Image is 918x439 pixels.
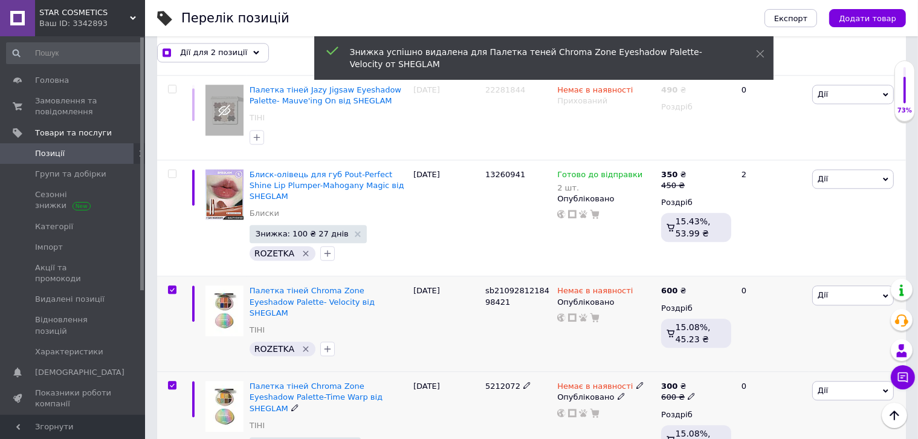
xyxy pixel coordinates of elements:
[661,409,731,420] div: Роздріб
[661,303,731,314] div: Роздріб
[557,96,655,106] div: Прихований
[35,189,112,211] span: Сезонні знижки
[661,102,731,112] div: Роздріб
[35,96,112,117] span: Замовлення та повідомлення
[410,160,482,276] div: [DATE]
[661,170,677,179] b: 350
[205,381,244,432] img: Палетка теней Chroma Zone Eyeshadow Palette-Time Warp от SHEGLAM
[205,169,244,220] img: Блеск-карандаш для губ Pout-Perfect Shine Lip Plumper-Mahogany Magic от SHEGLAM
[6,42,143,64] input: Пошук
[557,170,642,183] span: Готово до відправки
[39,18,145,29] div: Ваш ID: 3342893
[557,392,655,403] div: Опубліковано
[35,294,105,305] span: Видалені позиції
[35,242,63,253] span: Імпорт
[676,322,711,344] span: 15.08%, 45.23 ₴
[661,180,686,191] div: 450 ₴
[891,365,915,389] button: Чат з покупцем
[818,174,828,183] span: Дії
[818,386,828,395] span: Дії
[774,14,808,23] span: Експорт
[829,9,906,27] button: Додати товар
[839,14,896,23] span: Додати товар
[350,46,726,70] div: Знижка успішно видалена для Палетка теней Chroma Zone Eyeshadow Palette-Velocity от SHEGLAM
[661,285,686,296] div: ₴
[557,85,633,98] span: Немає в наявності
[35,314,112,336] span: Відновлення позицій
[39,7,130,18] span: STAR COSMETICS
[35,148,65,159] span: Позиції
[250,420,265,431] a: ТІНІ
[485,85,525,94] span: 22281844
[485,382,520,391] span: 5212072
[557,183,642,192] div: 2 шт.
[557,286,633,299] span: Немає в наявності
[205,285,244,336] img: Палетка теней Chroma Zone Eyeshadow Palette-Velocity от SHEGLAM
[181,12,289,25] div: Перелік позицій
[734,160,809,276] div: 2
[818,89,828,99] span: Дії
[410,75,482,160] div: [DATE]
[818,290,828,299] span: Дії
[180,47,247,58] span: Дії для 2 позиції
[254,344,294,354] span: ROZETKA
[661,197,731,208] div: Роздріб
[485,170,525,179] span: 13260941
[676,216,711,238] span: 15.43%, 53.99 ₴
[250,208,279,219] a: Блиски
[250,325,265,336] a: ТІНІ
[661,392,696,403] div: 600 ₴
[557,297,655,308] div: Опубліковано
[250,382,383,412] a: Палетка тіней Chroma Zone Eyeshadow Palette-Time Warp від SHEGLAM
[734,75,809,160] div: 0
[410,276,482,372] div: [DATE]
[485,286,549,306] span: sb2109281218498421
[250,112,265,123] a: ТІНІ
[35,128,112,138] span: Товари та послуги
[35,346,103,357] span: Характеристики
[661,381,696,392] div: ₴
[661,382,677,391] b: 300
[661,85,677,94] b: 490
[35,262,112,284] span: Акції та промокоди
[734,276,809,372] div: 0
[764,9,818,27] button: Експорт
[895,106,914,115] div: 73%
[205,85,244,135] img: Палетка теней Jazy Jigsaw Eyeshadow Palette- Mauve'ing On от SHEGLAM
[557,382,633,394] span: Немає в наявності
[256,230,349,238] span: Знижка: 100 ₴ 27 днів
[254,249,294,258] span: ROZETKA
[301,344,311,354] svg: Видалити мітку
[35,75,69,86] span: Головна
[661,169,686,180] div: ₴
[557,193,655,204] div: Опубліковано
[250,85,401,105] a: Палетка тіней Jazy Jigsaw Eyeshadow Palette- Mauve'ing On від SHEGLAM
[250,170,404,201] a: Блиск-олівець для губ Pout-Perfect Shine Lip Plumper-Mahogany Magic від SHEGLAM
[882,403,907,428] button: Наверх
[661,85,686,96] div: ₴
[35,367,124,378] span: [DEMOGRAPHIC_DATA]
[661,286,677,295] b: 600
[35,388,112,409] span: Показники роботи компанії
[35,221,73,232] span: Категорії
[250,286,375,317] a: Палетка тіней Chroma Zone Eyeshadow Palette- Velocity від SHEGLAM
[301,249,311,258] svg: Видалити мітку
[35,169,106,180] span: Групи та добірки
